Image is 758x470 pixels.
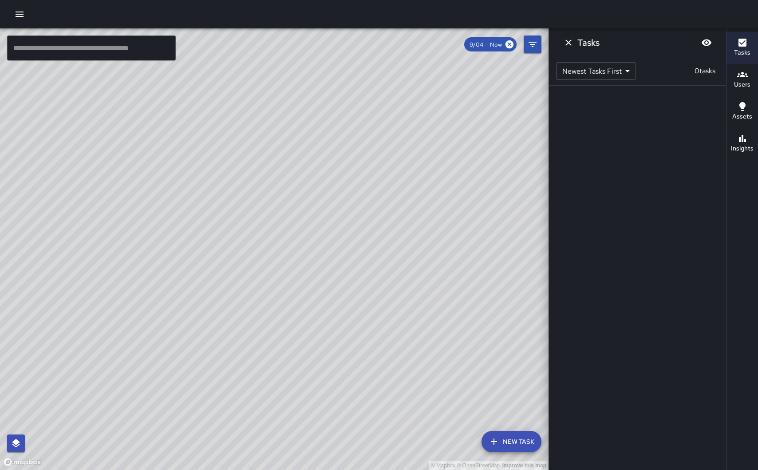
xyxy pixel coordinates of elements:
button: Tasks [726,32,758,64]
h6: Tasks [734,48,750,58]
button: Assets [726,96,758,128]
button: Blur [698,34,715,51]
span: 9/04 — Now [464,41,507,48]
p: 0 tasks [691,66,719,76]
h6: Tasks [577,36,600,50]
h6: Users [734,80,750,90]
button: Insights [726,128,758,160]
h6: Insights [731,144,754,154]
button: Users [726,64,758,96]
div: 9/04 — Now [464,37,517,51]
div: Newest Tasks First [556,62,636,80]
h6: Assets [732,112,752,122]
button: New Task [482,431,541,452]
button: Dismiss [560,34,577,51]
button: Filters [524,36,541,53]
